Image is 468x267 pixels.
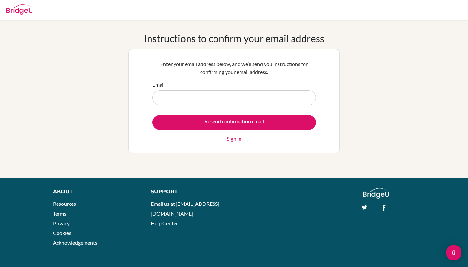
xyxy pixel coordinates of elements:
[151,188,227,196] div: Support
[6,4,32,15] img: Bridge-U
[53,220,70,226] a: Privacy
[446,245,461,260] div: Open Intercom Messenger
[53,210,66,217] a: Terms
[151,220,178,226] a: Help Center
[53,201,76,207] a: Resources
[363,188,389,199] img: logo_white@2x-f4f0deed5e89b7ecb1c2cc34c3e3d731f90f0f143d5ea2071677605dd97b5244.png
[152,81,165,89] label: Email
[53,239,97,246] a: Acknowledgements
[227,135,241,143] a: Sign in
[53,230,71,236] a: Cookies
[53,188,136,196] div: About
[152,115,316,130] input: Resend confirmation email
[151,201,219,217] a: Email us at [EMAIL_ADDRESS][DOMAIN_NAME]
[144,33,324,44] h1: Instructions to confirm your email address
[152,60,316,76] p: Enter your email address below, and we’ll send you instructions for confirming your email address.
